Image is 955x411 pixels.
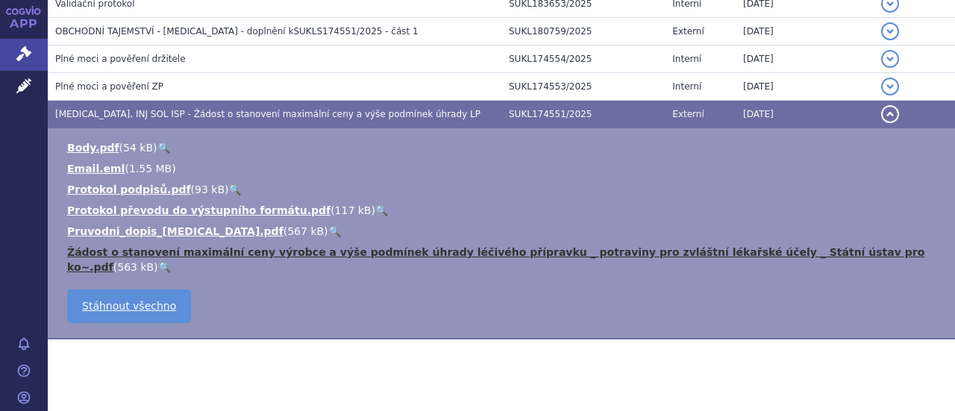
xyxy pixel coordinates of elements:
a: Stáhnout všechno [67,289,191,323]
span: 1.55 MB [129,163,172,175]
td: SUKL180759/2025 [501,18,665,46]
span: 54 kB [123,142,153,154]
a: 🔍 [228,183,241,195]
td: [DATE] [736,101,874,128]
li: ( ) [67,182,940,197]
a: 🔍 [328,225,341,237]
a: 🔍 [375,204,388,216]
span: 567 kB [287,225,324,237]
a: Protokol převodu do výstupního formátu.pdf [67,204,331,216]
a: 🔍 [157,142,170,154]
span: Externí [672,26,704,37]
a: Body.pdf [67,142,119,154]
td: [DATE] [736,18,874,46]
span: Plné moci a pověření ZP [55,81,163,92]
a: Pruvodni_dopis_[MEDICAL_DATA].pdf [67,225,284,237]
span: Interní [672,81,701,92]
a: Email.eml [67,163,125,175]
li: ( ) [67,245,940,274]
span: OBCHODNÍ TAJEMSTVÍ - Tremfya - doplnění kSUKLS174551/2025 - část 1 [55,26,419,37]
button: detail [881,22,899,40]
li: ( ) [67,161,940,176]
span: Plné moci a pověření držitele [55,54,186,64]
button: detail [881,78,899,95]
span: 117 kB [335,204,372,216]
li: ( ) [67,140,940,155]
button: detail [881,105,899,123]
a: Žádost o stanovení maximální ceny výrobce a výše podmínek úhrady léčivého přípravku _ potraviny p... [67,246,924,273]
span: TREMFYA, INJ SOL ISP - Žádost o stanovení maximální ceny a výše podmínek úhrady LP [55,109,480,119]
button: detail [881,50,899,68]
li: ( ) [67,224,940,239]
span: 563 kB [117,261,154,273]
td: SUKL174553/2025 [501,73,665,101]
td: [DATE] [736,73,874,101]
span: Externí [672,109,704,119]
td: [DATE] [736,46,874,73]
td: SUKL174551/2025 [501,101,665,128]
span: Interní [672,54,701,64]
td: SUKL174554/2025 [501,46,665,73]
a: Protokol podpisů.pdf [67,183,191,195]
li: ( ) [67,203,940,218]
a: 🔍 [158,261,171,273]
span: 93 kB [195,183,225,195]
